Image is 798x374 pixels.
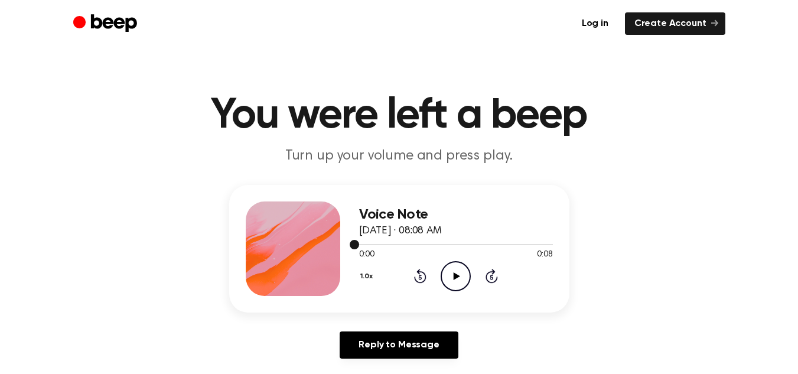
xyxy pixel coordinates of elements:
h1: You were left a beep [97,95,702,137]
span: 0:08 [537,249,552,261]
a: Create Account [625,12,725,35]
span: 0:00 [359,249,374,261]
button: 1.0x [359,266,377,287]
a: Log in [572,12,618,35]
a: Beep [73,12,140,35]
a: Reply to Message [340,331,458,359]
span: [DATE] · 08:08 AM [359,226,442,236]
p: Turn up your volume and press play. [172,147,626,166]
h3: Voice Note [359,207,553,223]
